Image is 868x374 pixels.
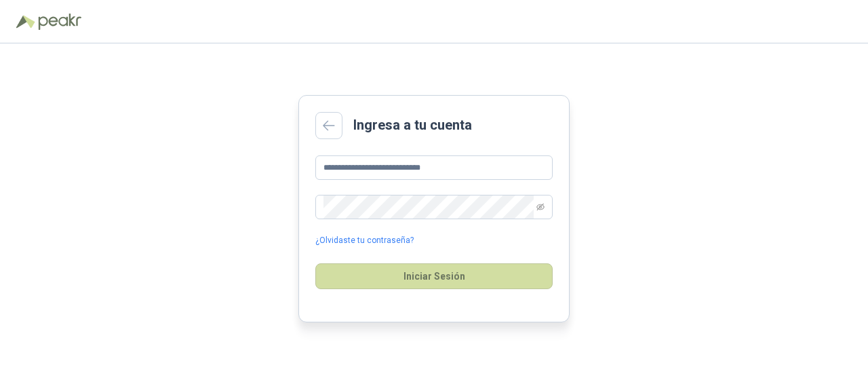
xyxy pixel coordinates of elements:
[536,203,545,211] span: eye-invisible
[315,234,414,247] a: ¿Olvidaste tu contraseña?
[38,14,81,30] img: Peakr
[315,263,553,289] button: Iniciar Sesión
[16,15,35,29] img: Logo
[353,115,472,136] h2: Ingresa a tu cuenta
